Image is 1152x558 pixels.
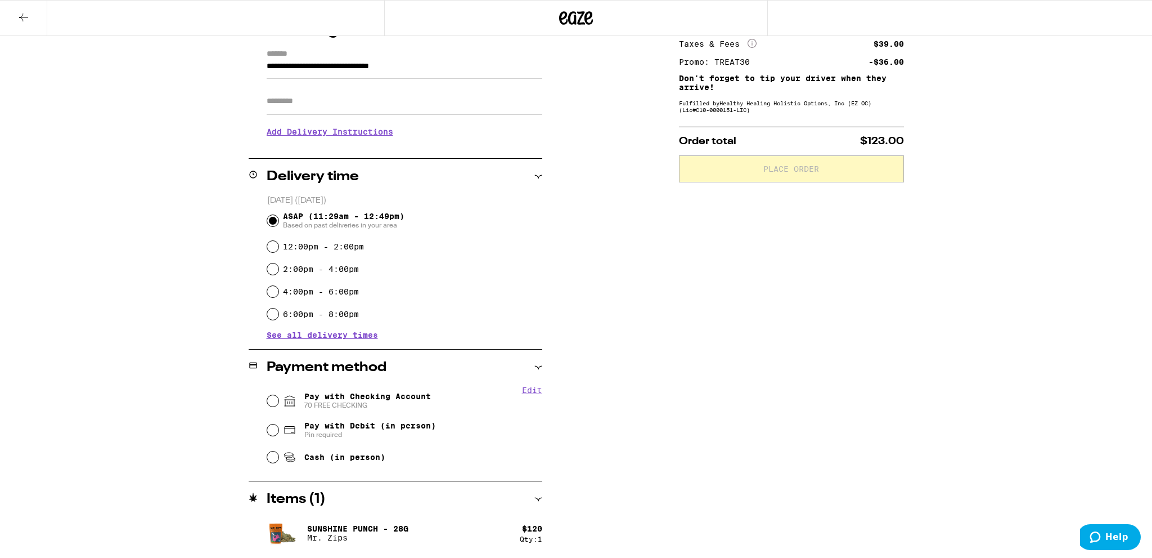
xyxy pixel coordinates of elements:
[267,119,542,145] h3: Add Delivery Instructions
[868,58,904,66] div: -$36.00
[304,392,431,410] span: Pay with Checking Account
[304,453,385,462] span: Cash (in person)
[267,170,359,184] h2: Delivery time
[522,386,542,395] button: Edit
[679,100,904,113] div: Fulfilled by Healthy Healing Holistic Options, Inc (EZ OC) (Lic# C10-0000151-LIC )
[267,145,542,154] p: We'll contact you at [PHONE_NUMBER] when we arrive
[520,535,542,543] div: Qty: 1
[267,331,378,339] button: See all delivery times
[283,221,404,230] span: Based on past deliveries in your area
[283,287,359,296] label: 4:00pm - 6:00pm
[283,310,359,319] label: 6:00pm - 8:00pm
[522,524,542,533] div: $ 120
[874,40,904,48] div: $39.00
[307,533,408,542] p: Mr. Zips
[1080,524,1141,552] iframe: Opens a widget where you can find more information
[679,74,904,92] p: Don't forget to tip your driver when they arrive!
[283,242,364,251] label: 12:00pm - 2:00pm
[307,524,408,533] p: Sunshine Punch - 28g
[679,58,758,66] div: Promo: TREAT30
[304,430,436,439] span: Pin required
[679,39,757,49] div: Taxes & Fees
[283,212,404,230] span: ASAP (11:29am - 12:49pm)
[860,136,904,146] span: $123.00
[763,165,819,173] span: Place Order
[267,195,542,206] p: [DATE] ([DATE])
[679,155,904,182] button: Place Order
[679,136,736,146] span: Order total
[267,361,386,374] h2: Payment method
[267,520,298,546] img: Mr. Zips - Sunshine Punch - 28g
[304,401,431,410] span: 70 FREE CHECKING
[283,265,359,274] label: 2:00pm - 4:00pm
[267,493,326,506] h2: Items ( 1 )
[304,421,436,430] span: Pay with Debit (in person)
